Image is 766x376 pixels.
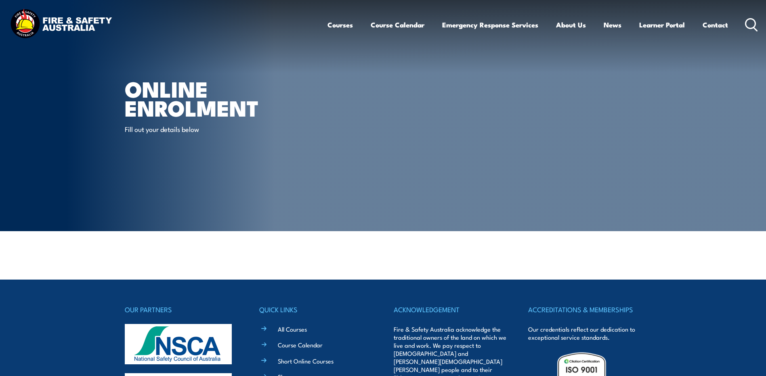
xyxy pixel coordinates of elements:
[278,340,323,349] a: Course Calendar
[528,304,641,315] h4: ACCREDITATIONS & MEMBERSHIPS
[371,14,424,36] a: Course Calendar
[442,14,538,36] a: Emergency Response Services
[556,14,586,36] a: About Us
[327,14,353,36] a: Courses
[259,304,372,315] h4: QUICK LINKS
[125,124,272,134] p: Fill out your details below
[528,325,641,341] p: Our credentials reflect our dedication to exceptional service standards.
[278,325,307,333] a: All Courses
[703,14,728,36] a: Contact
[604,14,621,36] a: News
[125,304,238,315] h4: OUR PARTNERS
[394,304,507,315] h4: ACKNOWLEDGEMENT
[125,324,232,364] img: nsca-logo-footer
[278,357,334,365] a: Short Online Courses
[125,79,324,117] h1: Online Enrolment
[639,14,685,36] a: Learner Portal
